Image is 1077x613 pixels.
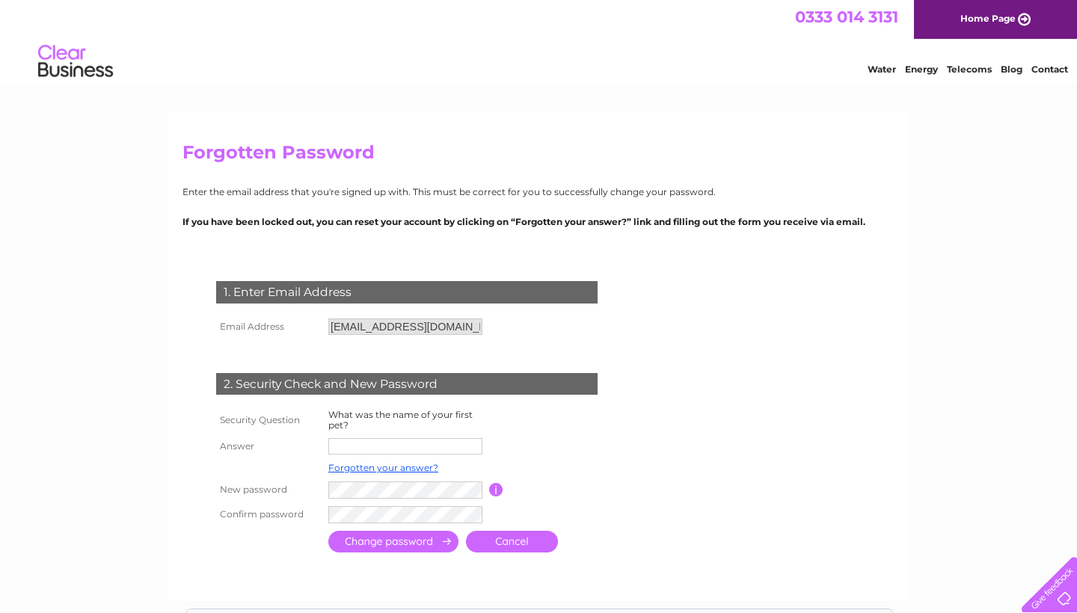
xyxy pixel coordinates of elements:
[795,7,898,26] a: 0333 014 3131
[212,315,325,339] th: Email Address
[905,64,938,75] a: Energy
[186,8,893,73] div: Clear Business is a trading name of Verastar Limited (registered in [GEOGRAPHIC_DATA] No. 3667643...
[182,142,895,170] h2: Forgotten Password
[216,281,598,304] div: 1. Enter Email Address
[212,502,325,527] th: Confirm password
[1001,64,1022,75] a: Blog
[868,64,896,75] a: Water
[466,531,558,552] a: Cancel
[37,39,114,84] img: logo.png
[328,531,458,552] input: Submit
[328,409,473,431] label: What was the name of your first pet?
[947,64,992,75] a: Telecoms
[182,185,895,199] p: Enter the email address that you're signed up with. This must be correct for you to successfully ...
[212,406,325,434] th: Security Question
[489,483,503,496] input: Information
[216,373,598,395] div: 2. Security Check and New Password
[182,215,895,229] p: If you have been locked out, you can reset your account by clicking on “Forgotten your answer?” l...
[1031,64,1068,75] a: Contact
[212,478,325,502] th: New password
[212,434,325,458] th: Answer
[328,462,438,473] a: Forgotten your answer?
